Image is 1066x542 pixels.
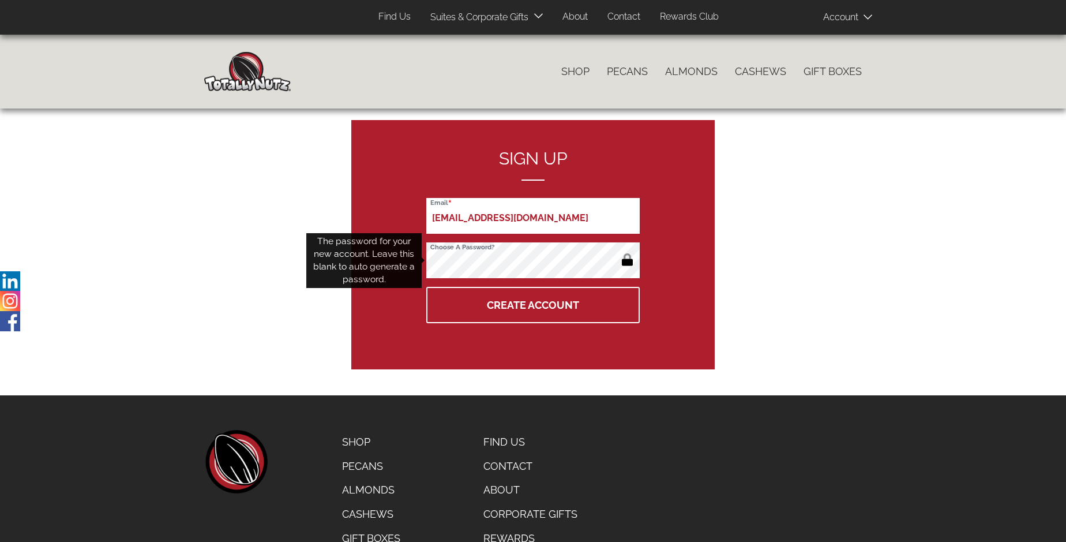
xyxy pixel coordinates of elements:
a: Pecans [333,454,409,479]
h2: Sign up [426,149,640,181]
a: Shop [553,59,598,84]
a: Contact [475,454,588,479]
a: Pecans [598,59,656,84]
a: About [554,6,596,28]
a: Gift Boxes [795,59,870,84]
a: Cashews [726,59,795,84]
a: Contact [599,6,649,28]
a: Find Us [475,430,588,454]
a: Almonds [333,478,409,502]
span: Products [227,9,265,25]
a: Suites & Corporate Gifts [422,6,532,29]
a: Cashews [333,502,409,526]
a: Almonds [656,59,726,84]
button: Create Account [426,287,640,323]
a: Corporate Gifts [475,502,588,526]
a: Shop [333,430,409,454]
a: About [475,478,588,502]
div: The password for your new account. Leave this blank to auto generate a password. [306,233,422,288]
a: Rewards Club [651,6,727,28]
a: home [204,430,268,494]
img: Home [204,52,291,91]
a: Find Us [370,6,419,28]
input: Email [426,198,640,234]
